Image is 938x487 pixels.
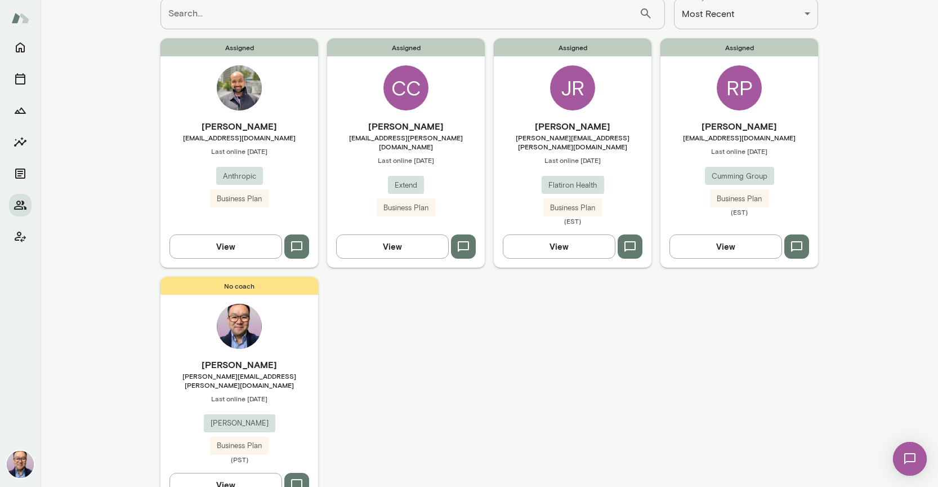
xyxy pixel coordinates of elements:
[550,65,595,110] div: JR
[217,304,262,349] img: Valentin Wu
[9,162,32,185] button: Documents
[669,234,782,258] button: View
[542,180,604,191] span: Flatiron Health
[503,234,615,258] button: View
[494,38,651,56] span: Assigned
[160,38,318,56] span: Assigned
[660,38,818,56] span: Assigned
[160,277,318,295] span: No coach
[327,156,485,165] span: Last online [DATE]
[494,216,651,225] span: (EST)
[160,394,318,403] span: Last online [DATE]
[160,371,318,389] span: [PERSON_NAME][EMAIL_ADDRESS][PERSON_NAME][DOMAIN_NAME]
[210,193,269,205] span: Business Plan
[7,451,34,478] img: Valentin Wu
[660,207,818,216] span: (EST)
[217,65,262,110] img: Krishna Sounderrajan
[169,234,282,258] button: View
[210,440,269,451] span: Business Plan
[9,131,32,153] button: Insights
[705,171,774,182] span: Cumming Group
[204,418,275,429] span: [PERSON_NAME]
[327,133,485,151] span: [EMAIL_ADDRESS][PERSON_NAME][DOMAIN_NAME]
[327,38,485,56] span: Assigned
[11,7,29,29] img: Mento
[9,36,32,59] button: Home
[494,119,651,133] h6: [PERSON_NAME]
[710,193,769,205] span: Business Plan
[543,202,602,214] span: Business Plan
[717,65,762,110] div: RP
[160,358,318,371] h6: [PERSON_NAME]
[160,455,318,464] span: (PST)
[336,234,449,258] button: View
[494,156,651,165] span: Last online [DATE]
[327,119,485,133] h6: [PERSON_NAME]
[388,180,424,191] span: Extend
[494,133,651,151] span: [PERSON_NAME][EMAIL_ADDRESS][PERSON_NAME][DOMAIN_NAME]
[377,202,435,214] span: Business Plan
[660,119,818,133] h6: [PERSON_NAME]
[660,147,818,156] span: Last online [DATE]
[660,133,818,142] span: [EMAIL_ADDRESS][DOMAIN_NAME]
[160,147,318,156] span: Last online [DATE]
[9,68,32,90] button: Sessions
[160,119,318,133] h6: [PERSON_NAME]
[9,225,32,248] button: Client app
[383,65,428,110] div: CC
[9,194,32,216] button: Members
[9,99,32,122] button: Growth Plan
[216,171,263,182] span: Anthropic
[160,133,318,142] span: [EMAIL_ADDRESS][DOMAIN_NAME]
